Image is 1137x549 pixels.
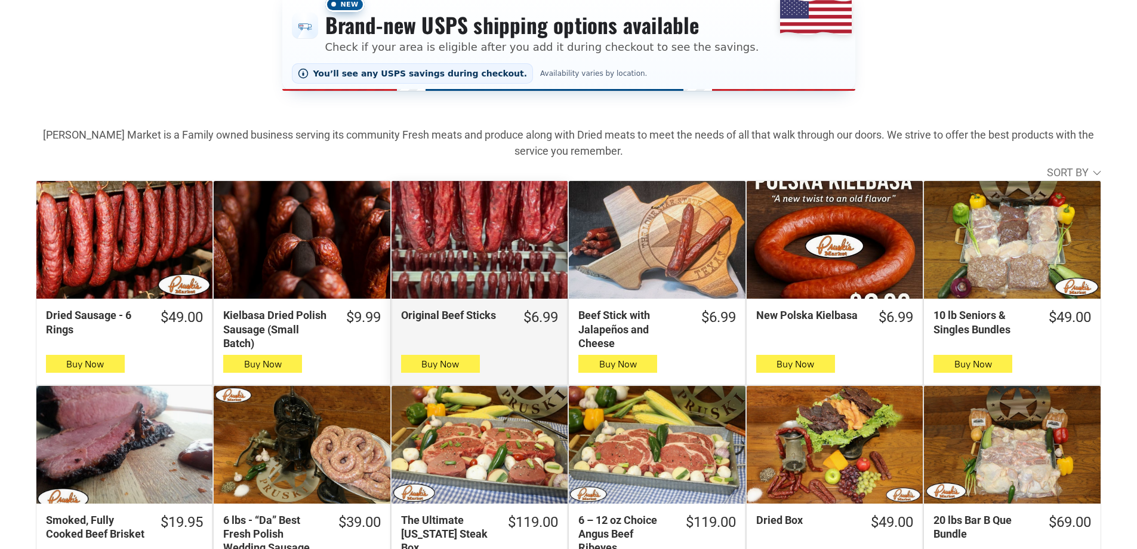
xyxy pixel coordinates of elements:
button: Buy Now [223,355,302,373]
span: Availability varies by location. [538,69,649,78]
span: Buy Now [777,358,814,370]
a: $49.00Dried Sausage - 6 Rings [36,308,212,336]
div: $49.00 [161,308,203,327]
button: Buy Now [46,355,125,373]
a: Kielbasa Dried Polish Sausage (Small Batch) [214,181,390,299]
strong: [PERSON_NAME] Market is a Family owned business serving its community Fresh meats and produce alo... [43,128,1094,157]
a: Dried Sausage - 6 Rings [36,181,212,299]
a: $6.99Original Beef Sticks [392,308,568,327]
button: Buy Now [756,355,835,373]
a: 20 lbs Bar B Que Bundle [924,386,1100,504]
span: Buy Now [244,358,282,370]
p: Check if your area is eligible after you add it during checkout to see the savings. [325,39,759,55]
button: Buy Now [401,355,480,373]
a: New Polska Kielbasa [747,181,923,299]
div: 10 lb Seniors & Singles Bundles [933,308,1033,336]
a: $49.00Dried Box [747,513,923,532]
a: The Ultimate Texas Steak Box [392,386,568,504]
a: 6 lbs - “Da” Best Fresh Polish Wedding Sausage [214,386,390,504]
button: Buy Now [578,355,657,373]
div: $6.99 [701,308,736,327]
div: $6.99 [879,308,913,327]
div: $6.99 [523,308,558,327]
a: $6.99Beef Stick with Jalapeños and Cheese [569,308,745,350]
a: $49.0010 lb Seniors & Singles Bundles [924,308,1100,336]
a: $6.99New Polska Kielbasa [747,308,923,327]
div: Original Beef Sticks [401,308,508,322]
a: 6 – 12 oz Choice Angus Beef Ribeyes [569,386,745,504]
a: $19.95Smoked, Fully Cooked Beef Brisket [36,513,212,541]
a: $69.0020 lbs Bar B Que Bundle [924,513,1100,541]
div: 20 lbs Bar B Que Bundle [933,513,1033,541]
span: Buy Now [66,358,104,370]
a: 10 lb Seniors &amp; Singles Bundles [924,181,1100,299]
div: $69.00 [1049,513,1091,532]
div: $9.99 [346,308,381,327]
span: Buy Now [599,358,637,370]
div: $19.95 [161,513,203,532]
a: Dried Box [747,386,923,504]
a: Smoked, Fully Cooked Beef Brisket [36,386,212,504]
span: Buy Now [421,358,459,370]
button: Buy Now [933,355,1012,373]
div: New Polska Kielbasa [756,308,863,322]
div: $39.00 [338,513,381,532]
div: $119.00 [686,513,736,532]
div: Dried Sausage - 6 Rings [46,308,145,336]
a: $9.99Kielbasa Dried Polish Sausage (Small Batch) [214,308,390,350]
div: Smoked, Fully Cooked Beef Brisket [46,513,145,541]
a: Original Beef Sticks [392,181,568,299]
div: $49.00 [1049,308,1091,327]
a: Beef Stick with Jalapeños and Cheese [569,181,745,299]
div: $49.00 [871,513,913,532]
div: Kielbasa Dried Polish Sausage (Small Batch) [223,308,330,350]
div: Dried Box [756,513,855,527]
div: $119.00 [508,513,558,532]
span: Buy Now [954,358,992,370]
div: Beef Stick with Jalapeños and Cheese [578,308,685,350]
h3: Brand-new USPS shipping options available [325,12,759,38]
span: You’ll see any USPS savings during checkout. [313,69,528,78]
